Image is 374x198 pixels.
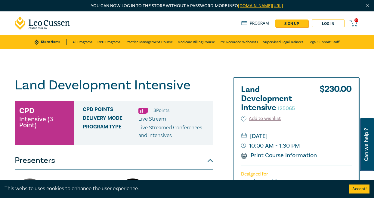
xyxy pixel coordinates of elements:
p: Live Streamed Conferences and Intensives [138,124,209,139]
a: Practice Management Course [125,35,173,49]
a: Program [241,21,269,26]
li: 3 Point s [153,106,169,114]
a: Medicare Billing Course [178,35,215,49]
a: sign up [275,19,308,27]
div: $ 230.00 [320,85,352,115]
small: I25065 [278,105,295,112]
span: Live Stream [138,115,166,122]
a: Store Home [35,39,66,45]
span: Can we help ? [363,122,369,167]
span: Delivery Mode [83,115,138,123]
small: Legal Practitioners [241,178,292,186]
p: You can now log in to the store without a password. More info [15,3,360,9]
span: 0 [354,18,358,22]
a: Pre-Recorded Webcasts [220,35,258,49]
h2: Land Development Intensive [241,85,307,112]
span: Program type [83,124,138,139]
a: All Programs [73,35,93,49]
a: Supervised Legal Trainees [263,35,304,49]
small: [DATE] [241,131,352,141]
small: Intensive (3 Point) [19,116,69,128]
button: Presenters [15,151,213,169]
a: [DOMAIN_NAME][URL] [238,3,283,9]
a: Legal Support Staff [308,35,339,49]
h1: Land Development Intensive [15,77,213,93]
img: Close [365,3,370,8]
span: CPD Points [83,106,138,114]
h3: CPD [19,105,34,116]
small: 10:00 AM - 1:30 PM [241,141,352,151]
div: This website uses cookies to enhance the user experience. [5,185,340,193]
img: Substantive Law [138,108,148,114]
a: Print Course Information [241,151,317,159]
a: CPD Programs [97,35,121,49]
p: Designed for [241,171,352,177]
a: Log in [312,19,345,27]
button: Accept cookies [349,184,369,193]
button: Add to wishlist [241,115,281,122]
